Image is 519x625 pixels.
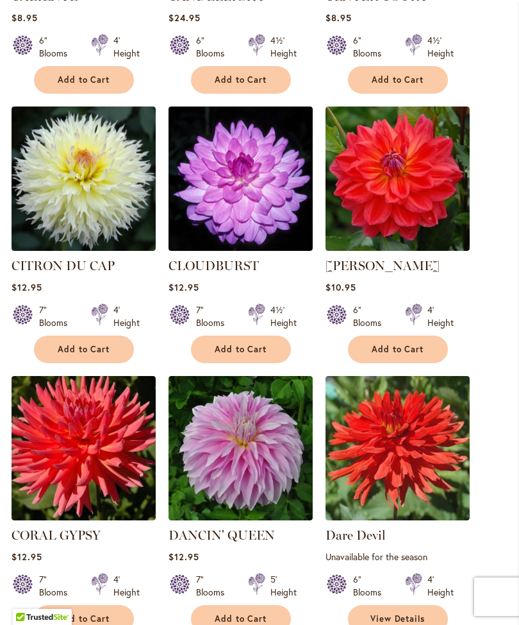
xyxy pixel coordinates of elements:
a: Dare Devil [325,527,386,543]
span: View Details [370,613,425,624]
img: Dare Devil [325,376,470,520]
div: 4' Height [427,304,454,329]
a: CITRON DU CAP [12,241,156,253]
img: COOPER BLAINE [325,107,470,251]
button: Add to Cart [348,336,448,363]
div: 4' Height [427,573,454,599]
div: 4½' Height [270,34,297,60]
div: 4½' Height [270,304,297,329]
span: Add to Cart [372,344,424,355]
div: 5' Height [270,573,297,599]
img: Dancin' Queen [169,376,313,520]
div: 6" Blooms [353,304,390,329]
img: Cloudburst [169,107,313,251]
div: 6" Blooms [353,34,390,60]
img: CITRON DU CAP [12,107,156,251]
button: Add to Cart [348,66,448,94]
a: [PERSON_NAME] [325,258,440,273]
a: CORAL GYPSY [12,527,101,543]
span: $12.95 [12,281,42,293]
span: Add to Cart [58,74,110,85]
button: Add to Cart [191,336,291,363]
div: 4' Height [113,304,140,329]
span: Add to Cart [215,613,267,624]
a: CITRON DU CAP [12,258,115,273]
div: 7" Blooms [39,304,76,329]
a: Dare Devil [325,511,470,523]
div: 6" Blooms [196,34,233,60]
button: Add to Cart [34,66,134,94]
a: DANCIN' QUEEN [169,527,275,543]
div: 4' Height [113,573,140,599]
div: 4½' Height [427,34,454,60]
span: $12.95 [12,551,42,563]
span: $12.95 [169,281,199,293]
a: CLOUDBURST [169,258,259,273]
p: Unavailable for the season [325,551,470,563]
a: CORAL GYPSY [12,511,156,523]
span: $10.95 [325,281,356,293]
span: Add to Cart [58,344,110,355]
div: 7" Blooms [196,573,233,599]
span: Add to Cart [58,613,110,624]
div: 7" Blooms [196,304,233,329]
a: Cloudburst [169,241,313,253]
a: Dancin' Queen [169,511,313,523]
div: 6" Blooms [39,34,76,60]
span: Add to Cart [215,74,267,85]
a: COOPER BLAINE [325,241,470,253]
span: $12.95 [169,551,199,563]
span: Add to Cart [215,344,267,355]
div: 7" Blooms [39,573,76,599]
span: $24.95 [169,12,201,24]
span: $8.95 [325,12,352,24]
span: $8.95 [12,12,38,24]
button: Add to Cart [34,336,134,363]
iframe: Launch Accessibility Center [10,579,45,615]
button: Add to Cart [191,66,291,94]
div: 4' Height [113,34,140,60]
img: CORAL GYPSY [12,376,156,520]
div: 6" Blooms [353,573,390,599]
span: Add to Cart [372,74,424,85]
